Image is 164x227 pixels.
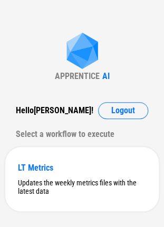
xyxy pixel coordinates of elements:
div: AI [102,71,110,81]
div: APPRENTICE [55,71,100,81]
div: Hello [PERSON_NAME] ! [16,102,93,119]
div: LT Metrics [18,163,146,173]
button: Logout [98,102,148,119]
img: Apprentice AI [61,33,103,71]
span: Logout [111,106,135,115]
div: Select a workflow to execute [16,126,148,143]
div: Updates the weekly metrics files with the latest data [18,179,146,195]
